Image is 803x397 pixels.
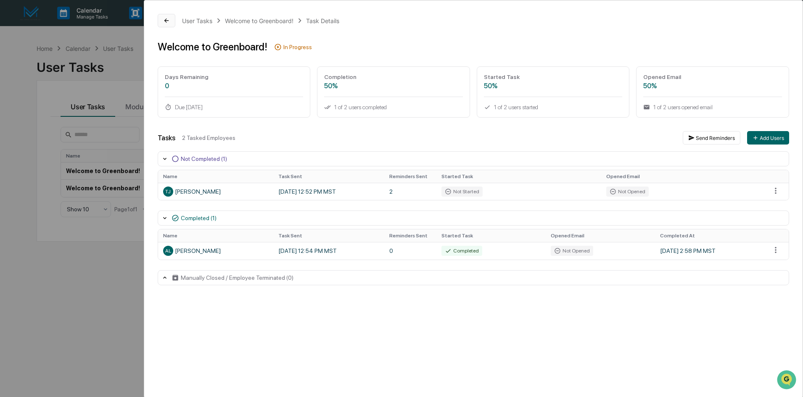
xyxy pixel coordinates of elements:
div: Days Remaining [165,74,304,80]
div: Start new chat [29,64,138,73]
div: Due [DATE] [165,104,304,110]
div: 🖐️ [8,107,15,113]
p: How can we help? [8,18,153,31]
th: Reminders Sent [384,229,436,242]
a: 🔎Data Lookup [5,118,56,134]
div: 1 of 2 users started [484,104,623,110]
div: We're available if you need us! [29,73,106,79]
div: 🗄️ [61,107,68,113]
div: Completed (1) [181,215,217,221]
div: 1 of 2 users completed [324,104,463,110]
td: [DATE] 12:52 PM MST [273,183,384,200]
div: 2 Tasked Employees [182,134,676,141]
div: Welcome to Greenboard! [225,17,293,24]
div: Not Opened [551,246,593,256]
span: Attestations [69,106,104,114]
iframe: Open customer support [776,369,799,392]
th: Reminders Sent [384,170,436,183]
div: Opened Email [643,74,782,80]
th: Started Task [436,229,546,242]
span: Pylon [84,142,102,149]
div: Welcome to Greenboard! [158,41,267,53]
div: [PERSON_NAME] [163,187,268,197]
th: Task Sent [273,170,384,183]
div: In Progress [283,44,312,50]
th: Opened Email [601,170,766,183]
div: User Tasks [182,17,212,24]
th: Completed At [655,229,766,242]
div: Not Completed (1) [181,155,227,162]
div: 50% [643,82,782,90]
button: Start new chat [143,67,153,77]
div: Completion [324,74,463,80]
div: Not Started [441,187,483,197]
th: Task Sent [273,229,384,242]
span: TJ [165,189,171,195]
th: Name [158,229,273,242]
div: Completed [441,246,482,256]
a: Powered byPylon [59,142,102,149]
span: AL [165,248,171,254]
div: 50% [324,82,463,90]
div: Started Task [484,74,623,80]
div: 50% [484,82,623,90]
div: [PERSON_NAME] [163,246,268,256]
div: Task Details [306,17,339,24]
div: Tasks [158,134,175,142]
td: [DATE] 2:58 PM MST [655,242,766,259]
th: Started Task [436,170,601,183]
th: Opened Email [546,229,655,242]
div: Manually Closed / Employee Terminated (0) [181,274,293,281]
button: Add Users [747,131,789,145]
div: 0 [165,82,304,90]
a: 🖐️Preclearance [5,103,58,118]
span: Preclearance [17,106,54,114]
img: 1746055101610-c473b297-6a78-478c-a979-82029cc54cd1 [8,64,24,79]
th: Name [158,170,273,183]
button: Send Reminders [683,131,740,145]
div: 1 of 2 users opened email [643,104,782,110]
td: 0 [384,242,436,259]
td: [DATE] 12:54 PM MST [273,242,384,259]
div: 🔎 [8,123,15,129]
a: 🗄️Attestations [58,103,108,118]
div: Not Opened [606,187,649,197]
td: 2 [384,183,436,200]
span: Data Lookup [17,122,53,130]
